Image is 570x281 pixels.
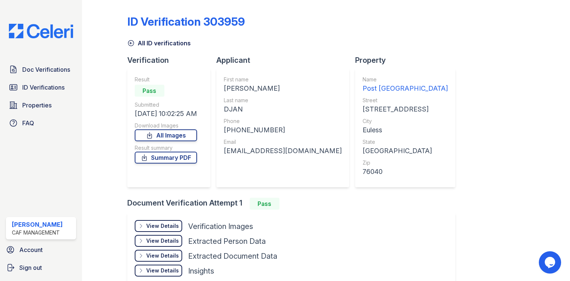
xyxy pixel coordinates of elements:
div: Email [224,138,342,146]
span: Doc Verifications [22,65,70,74]
div: Last name [224,97,342,104]
div: View Details [146,267,179,274]
div: Extracted Person Data [188,236,266,246]
div: [DATE] 10:02:25 AM [135,109,197,119]
div: Verification Images [188,221,253,232]
a: Name Post [GEOGRAPHIC_DATA] [363,76,448,94]
div: [PHONE_NUMBER] [224,125,342,135]
span: Sign out [19,263,42,272]
div: City [363,117,448,125]
div: Street [363,97,448,104]
a: ID Verifications [6,80,76,95]
div: Verification [127,55,216,65]
div: Document Verification Attempt 1 [127,198,461,210]
div: Download Images [135,122,197,129]
a: Summary PDF [135,152,197,164]
a: Sign out [3,260,79,275]
a: Account [3,242,79,257]
div: Extracted Document Data [188,251,277,261]
span: FAQ [22,119,34,127]
div: View Details [146,252,179,259]
div: View Details [146,222,179,230]
a: All Images [135,129,197,141]
div: View Details [146,237,179,245]
div: Zip [363,159,448,167]
img: CE_Logo_Blue-a8612792a0a2168367f1c8372b55b34899dd931a85d93a1a3d3e32e68fde9ad4.png [3,24,79,38]
div: 76040 [363,167,448,177]
div: [GEOGRAPHIC_DATA] [363,146,448,156]
div: [PERSON_NAME] [224,83,342,94]
div: DJAN [224,104,342,114]
div: [EMAIL_ADDRESS][DOMAIN_NAME] [224,146,342,156]
div: Result [135,76,197,83]
div: Applicant [216,55,355,65]
div: First name [224,76,342,83]
span: Account [19,245,43,254]
a: Doc Verifications [6,62,76,77]
div: Result summary [135,144,197,152]
div: CAF Management [12,229,63,236]
div: Pass [250,198,279,210]
span: Properties [22,101,52,110]
div: ID Verification 303959 [127,15,245,28]
span: ID Verifications [22,83,65,92]
a: Properties [6,98,76,113]
div: Euless [363,125,448,135]
div: State [363,138,448,146]
div: Submitted [135,101,197,109]
iframe: chat widget [539,251,563,274]
a: FAQ [6,116,76,130]
div: Pass [135,85,164,97]
div: [PERSON_NAME] [12,220,63,229]
div: Post [GEOGRAPHIC_DATA] [363,83,448,94]
div: Insights [188,266,214,276]
div: Name [363,76,448,83]
div: [STREET_ADDRESS] [363,104,448,114]
a: All ID verifications [127,39,191,48]
div: Property [355,55,461,65]
div: Phone [224,117,342,125]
